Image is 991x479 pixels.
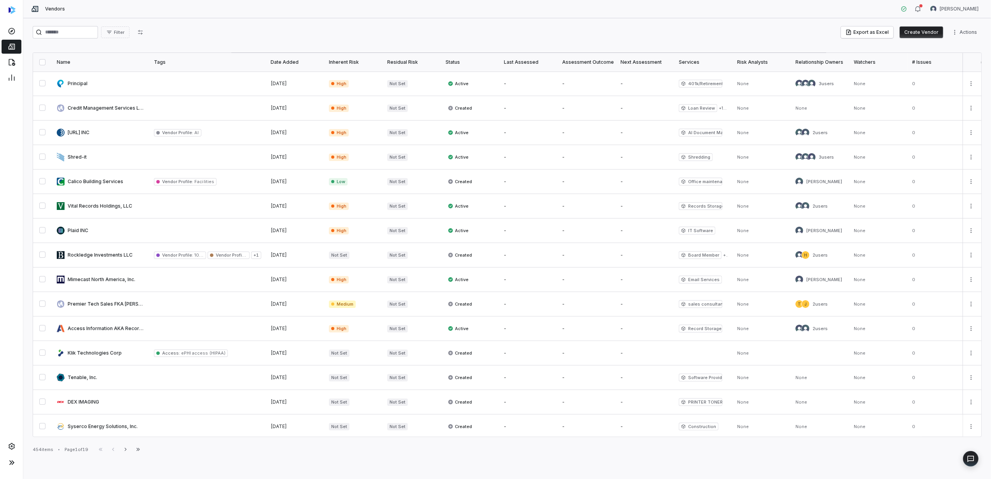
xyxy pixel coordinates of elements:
span: t [795,300,803,308]
div: # Issues [912,59,961,65]
span: Vendor Profile : [216,252,247,258]
img: Amber McKinney avatar [802,80,809,87]
td: - [558,267,616,292]
span: 3 users [819,154,834,160]
td: - [499,145,558,170]
td: - [499,219,558,243]
button: More actions [965,200,977,212]
img: Raymond Rindone avatar [795,251,803,259]
span: Vendor Profile : [162,130,193,135]
button: More actions [965,127,977,138]
span: j [802,300,809,308]
span: Active [448,129,468,136]
td: - [616,341,674,365]
span: [DATE] [271,154,287,160]
img: Ryan Stomp avatar [808,80,816,87]
td: - [499,194,558,219]
div: Inherent Risk [329,59,378,65]
img: Brandon Eberhard avatar [795,276,803,283]
span: 2 users [813,130,828,135]
span: High [329,80,349,87]
span: [DATE] [271,301,287,307]
button: More actions [965,347,977,359]
img: Brian Anderson avatar [930,6,937,12]
td: - [558,170,616,194]
span: [DATE] [271,399,287,405]
img: Melody Daugherty avatar [795,178,803,185]
span: PRINTER TONER [679,398,722,406]
button: More actions [965,176,977,187]
span: Medium [329,301,356,308]
span: 2 users [813,301,828,307]
td: - [558,341,616,365]
td: - [616,121,674,145]
img: Melody Daugherty avatar [802,325,809,332]
span: IT Software [679,227,715,234]
div: Last Assessed [504,59,553,65]
td: - [558,145,616,170]
td: - [616,170,674,194]
button: Brian Anderson avatar[PERSON_NAME] [926,3,983,15]
div: Watchers [854,59,903,65]
span: Active [448,203,468,209]
span: High [329,154,349,161]
div: Relationship Owners [795,59,844,65]
button: More actions [949,26,982,38]
span: Created [448,105,472,111]
td: - [499,96,558,121]
span: Created [448,252,472,258]
span: AI [193,130,199,135]
td: - [499,243,558,267]
span: Created [448,423,472,430]
div: 454 items [33,447,53,453]
span: 3 users [819,81,834,86]
img: Coury Hawks avatar [795,129,803,136]
img: Melody Daugherty avatar [802,202,809,210]
span: + 1 [251,252,261,259]
span: Not Set [387,178,408,185]
span: Board Member [679,251,722,259]
span: High [329,129,349,136]
span: Not Set [329,374,350,381]
button: Create Vendor [900,26,943,38]
span: Active [448,227,468,234]
td: - [499,390,558,414]
td: - [616,292,674,316]
span: Filter [114,30,124,35]
span: [DATE] [271,203,287,209]
span: + 1 services [723,252,728,258]
button: More actions [965,298,977,310]
td: - [616,316,674,341]
span: Loan Review [679,104,717,112]
img: svg%3e [9,6,16,14]
td: - [499,72,558,96]
span: Active [448,325,468,332]
button: More actions [965,396,977,408]
span: Active [448,154,468,160]
span: [DATE] [271,325,287,331]
div: Assessment Outcome [562,59,611,65]
div: Residual Risk [387,59,436,65]
button: More actions [965,249,977,261]
span: Record Storage [679,325,722,332]
span: ePHI access (HIPAA) [180,350,225,356]
button: More actions [965,274,977,285]
span: Created [448,399,472,405]
div: • [58,447,60,452]
span: Consultant [247,252,272,258]
span: Not Set [387,374,408,381]
span: Not Set [387,154,408,161]
td: - [616,414,674,439]
span: Not Set [387,227,408,234]
td: - [558,121,616,145]
span: High [329,227,349,234]
span: Not Set [387,129,408,136]
div: Date Added [271,59,320,65]
span: [DATE] [271,227,287,233]
td: - [616,365,674,390]
span: High [329,105,349,112]
span: Created [448,301,472,307]
td: - [558,96,616,121]
span: Not Set [387,301,408,308]
td: - [616,194,674,219]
